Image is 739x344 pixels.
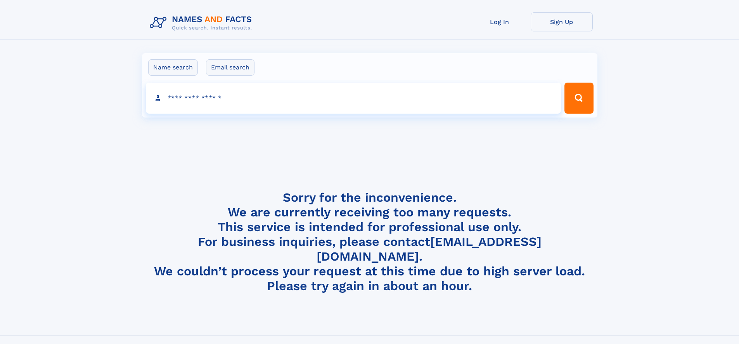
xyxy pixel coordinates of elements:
[206,59,254,76] label: Email search
[317,234,542,264] a: [EMAIL_ADDRESS][DOMAIN_NAME]
[531,12,593,31] a: Sign Up
[146,83,561,114] input: search input
[147,12,258,33] img: Logo Names and Facts
[147,190,593,294] h4: Sorry for the inconvenience. We are currently receiving too many requests. This service is intend...
[469,12,531,31] a: Log In
[148,59,198,76] label: Name search
[564,83,593,114] button: Search Button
